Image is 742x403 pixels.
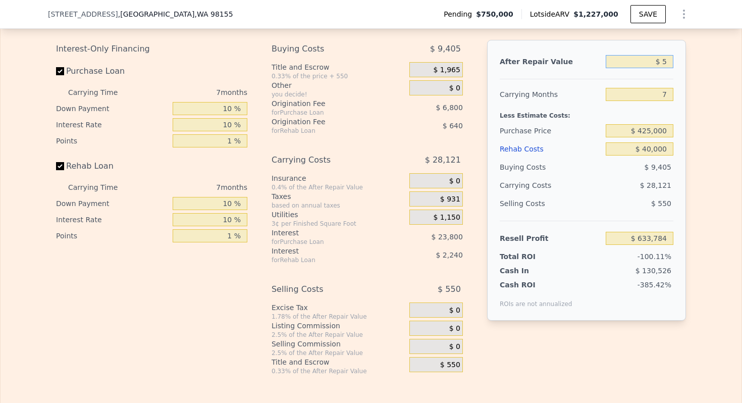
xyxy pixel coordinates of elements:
div: Other [272,80,405,90]
div: Title and Escrow [272,357,405,367]
span: $ 550 [440,361,460,370]
div: Points [56,228,169,244]
span: $ 23,800 [432,233,463,241]
div: Interest Rate [56,212,169,228]
span: $ 1,150 [433,213,460,222]
div: 2.5% of the After Repair Value [272,349,405,357]
div: Origination Fee [272,117,384,127]
span: $ 931 [440,195,460,204]
span: $ 0 [449,306,460,315]
div: Carrying Time [68,179,134,195]
div: Selling Costs [272,280,384,298]
div: you decide! [272,90,405,98]
div: based on annual taxes [272,201,405,210]
div: for Purchase Loan [272,238,384,246]
span: $ 550 [651,199,671,208]
div: Excise Tax [272,303,405,313]
div: Listing Commission [272,321,405,331]
div: 0.4% of the After Repair Value [272,183,405,191]
div: 3¢ per Finished Square Foot [272,220,405,228]
span: -385.42% [638,281,671,289]
div: Points [56,133,169,149]
span: $ 0 [449,342,460,351]
div: Less Estimate Costs: [500,104,673,122]
div: Down Payment [56,100,169,117]
div: Interest-Only Financing [56,40,247,58]
div: for Rehab Loan [272,256,384,264]
input: Purchase Loan [56,67,64,75]
div: for Purchase Loan [272,109,384,117]
div: Interest [272,228,384,238]
span: $ 28,121 [640,181,671,189]
div: Resell Profit [500,229,602,247]
div: Rehab Costs [500,140,602,158]
div: 7 months [138,84,247,100]
div: 7 months [138,179,247,195]
div: 0.33% of the price + 550 [272,72,405,80]
div: Interest [272,246,384,256]
div: Taxes [272,191,405,201]
span: $ 2,240 [436,251,462,259]
span: $ 9,405 [430,40,461,58]
button: Show Options [674,4,694,24]
div: Buying Costs [500,158,602,176]
span: $ 6,800 [436,104,462,112]
div: Total ROI [500,251,563,262]
span: $ 0 [449,84,460,93]
div: Purchase Price [500,122,602,140]
label: Purchase Loan [56,62,169,80]
span: Pending [444,9,476,19]
span: $ 28,121 [425,151,461,169]
div: Carrying Time [68,84,134,100]
div: Utilities [272,210,405,220]
div: After Repair Value [500,53,602,71]
span: $750,000 [476,9,513,19]
div: Carrying Costs [272,151,384,169]
div: 0.33% of the After Repair Value [272,367,405,375]
div: Carrying Months [500,85,602,104]
div: Selling Commission [272,339,405,349]
div: Cash ROI [500,280,572,290]
span: Lotside ARV [530,9,573,19]
span: [STREET_ADDRESS] [48,9,118,19]
div: 1.78% of the After Repair Value [272,313,405,321]
div: Origination Fee [272,98,384,109]
button: SAVE [630,5,666,23]
div: for Rehab Loan [272,127,384,135]
span: $ 9,405 [645,163,671,171]
input: Rehab Loan [56,162,64,170]
span: $ 0 [449,177,460,186]
div: Title and Escrow [272,62,405,72]
span: $ 0 [449,324,460,333]
div: Down Payment [56,195,169,212]
div: Selling Costs [500,194,602,213]
div: Interest Rate [56,117,169,133]
span: $ 130,526 [635,267,671,275]
span: -100.11% [638,253,671,261]
span: $ 1,965 [433,66,460,75]
div: Buying Costs [272,40,384,58]
span: $ 640 [443,122,463,130]
span: , WA 98155 [194,10,233,18]
label: Rehab Loan [56,157,169,175]
div: Cash In [500,266,563,276]
div: Insurance [272,173,405,183]
span: , [GEOGRAPHIC_DATA] [118,9,233,19]
div: 2.5% of the After Repair Value [272,331,405,339]
div: ROIs are not annualized [500,290,572,308]
div: Carrying Costs [500,176,563,194]
span: $ 550 [438,280,461,298]
span: $1,227,000 [573,10,618,18]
